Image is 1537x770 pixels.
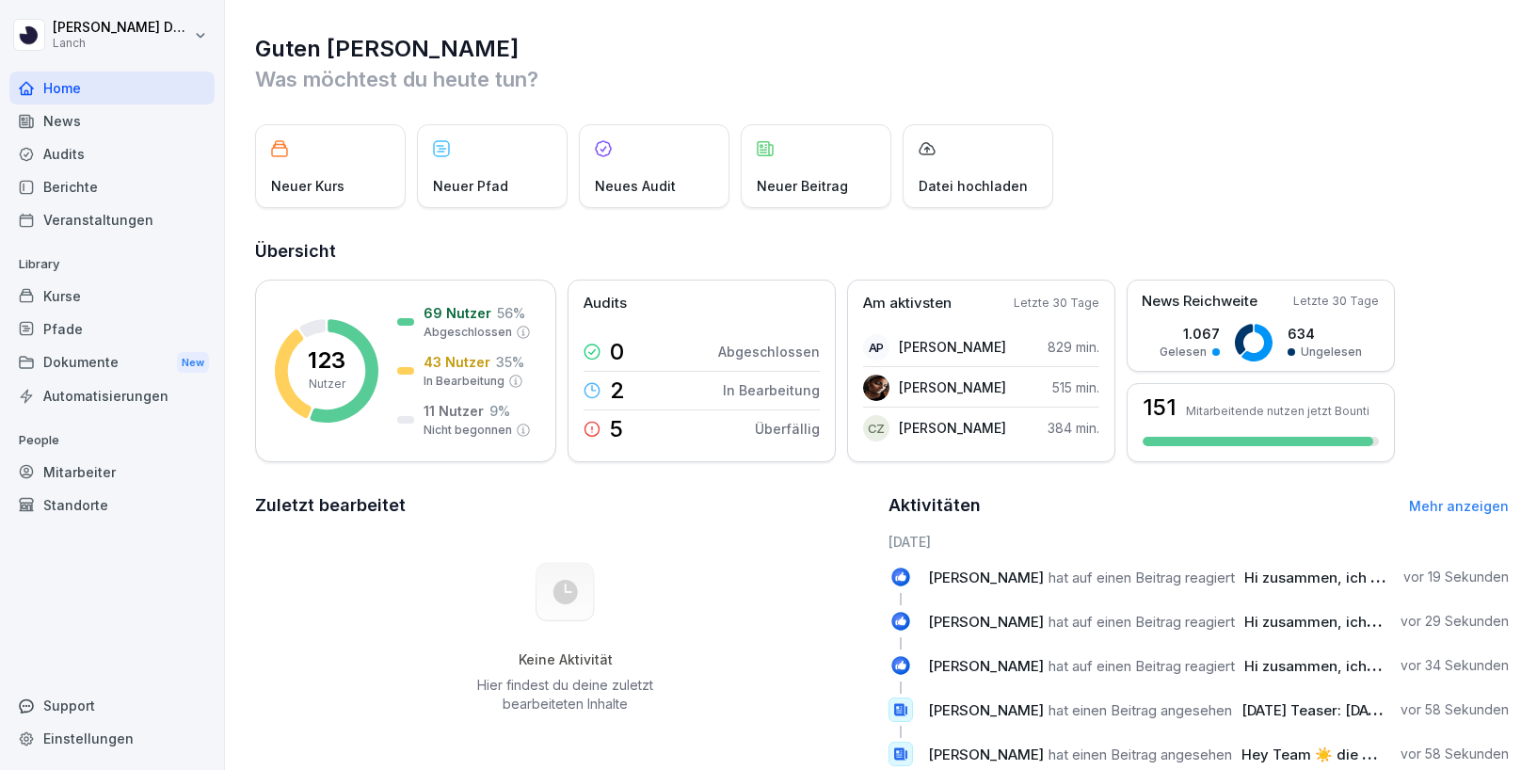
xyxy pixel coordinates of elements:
[928,657,1044,675] span: [PERSON_NAME]
[9,170,215,203] a: Berichte
[496,352,524,372] p: 35 %
[1401,745,1509,763] p: vor 58 Sekunden
[53,37,190,50] p: Lanch
[899,377,1006,397] p: [PERSON_NAME]
[1048,418,1099,438] p: 384 min.
[1143,396,1177,419] h3: 151
[424,352,490,372] p: 43 Nutzer
[9,345,215,380] div: Dokumente
[899,337,1006,357] p: [PERSON_NAME]
[271,176,344,196] p: Neuer Kurs
[471,676,661,714] p: Hier findest du deine zuletzt bearbeiteten Inhalte
[928,613,1044,631] span: [PERSON_NAME]
[308,349,345,372] p: 123
[53,20,190,36] p: [PERSON_NAME] Düttmann
[1186,404,1369,418] p: Mitarbeitende nutzen jetzt Bounti
[1301,344,1362,361] p: Ungelesen
[1048,337,1099,357] p: 829 min.
[9,72,215,104] a: Home
[489,401,510,421] p: 9 %
[757,176,848,196] p: Neuer Beitrag
[610,341,624,363] p: 0
[1014,295,1099,312] p: Letzte 30 Tage
[1049,746,1232,763] span: hat einen Beitrag angesehen
[928,569,1044,586] span: [PERSON_NAME]
[424,373,504,390] p: In Bearbeitung
[1293,293,1379,310] p: Letzte 30 Tage
[1049,657,1235,675] span: hat auf einen Beitrag reagiert
[9,249,215,280] p: Library
[9,313,215,345] a: Pfade
[919,176,1028,196] p: Datei hochladen
[1401,612,1509,631] p: vor 29 Sekunden
[928,746,1044,763] span: [PERSON_NAME]
[1401,700,1509,719] p: vor 58 Sekunden
[863,415,889,441] div: CZ
[584,293,627,314] p: Audits
[255,34,1509,64] h1: Guten [PERSON_NAME]
[1049,569,1235,586] span: hat auf einen Beitrag reagiert
[177,352,209,374] div: New
[718,342,820,361] p: Abgeschlossen
[755,419,820,439] p: Überfällig
[309,376,345,393] p: Nutzer
[899,418,1006,438] p: [PERSON_NAME]
[424,422,512,439] p: Nicht begonnen
[255,492,875,519] h2: Zuletzt bearbeitet
[9,345,215,380] a: DokumenteNew
[1160,324,1220,344] p: 1.067
[9,456,215,489] a: Mitarbeiter
[610,379,625,402] p: 2
[889,532,1509,552] h6: [DATE]
[9,104,215,137] a: News
[9,280,215,313] a: Kurse
[9,203,215,236] a: Veranstaltungen
[9,689,215,722] div: Support
[1403,568,1509,586] p: vor 19 Sekunden
[255,238,1509,265] h2: Übersicht
[255,64,1509,94] p: Was möchtest du heute tun?
[424,303,491,323] p: 69 Nutzer
[1409,498,1509,514] a: Mehr anzeigen
[863,293,952,314] p: Am aktivsten
[610,418,623,441] p: 5
[863,334,889,361] div: AP
[1049,613,1235,631] span: hat auf einen Beitrag reagiert
[424,324,512,341] p: Abgeschlossen
[9,489,215,521] a: Standorte
[9,425,215,456] p: People
[863,375,889,401] img: lbqg5rbd359cn7pzouma6c8b.png
[928,701,1044,719] span: [PERSON_NAME]
[1049,701,1232,719] span: hat einen Beitrag angesehen
[9,137,215,170] a: Audits
[9,379,215,412] a: Automatisierungen
[433,176,508,196] p: Neuer Pfad
[1142,291,1257,313] p: News Reichweite
[889,492,981,519] h2: Aktivitäten
[424,401,484,421] p: 11 Nutzer
[1401,656,1509,675] p: vor 34 Sekunden
[1288,324,1362,344] p: 634
[1052,377,1099,397] p: 515 min.
[723,380,820,400] p: In Bearbeitung
[595,176,676,196] p: Neues Audit
[471,651,661,668] h5: Keine Aktivität
[497,303,525,323] p: 56 %
[9,722,215,755] a: Einstellungen
[1160,344,1207,361] p: Gelesen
